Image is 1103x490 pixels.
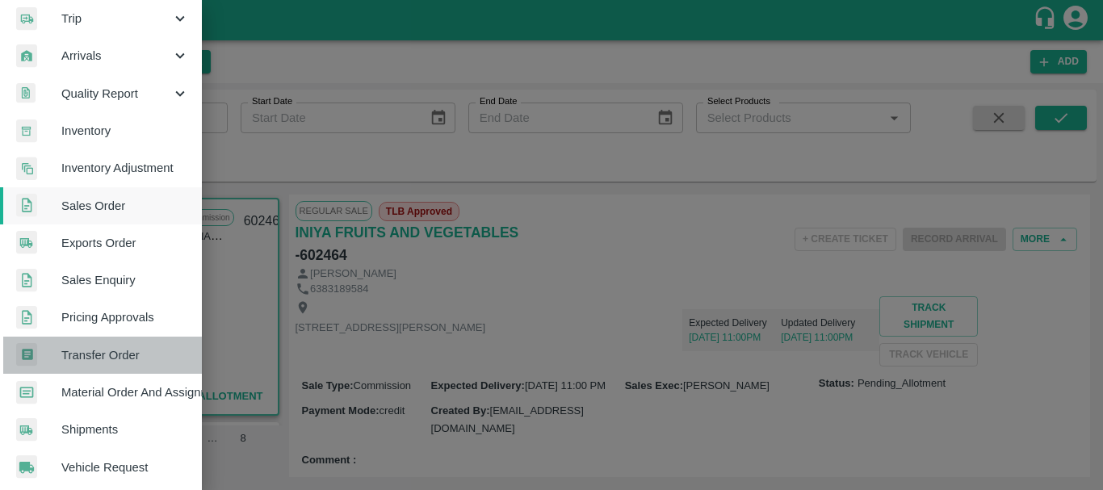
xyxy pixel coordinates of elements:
img: qualityReport [16,83,36,103]
span: Quality Report [61,85,171,103]
span: Pricing Approvals [61,308,189,326]
img: whArrival [16,44,37,68]
img: sales [16,269,37,292]
span: Transfer Order [61,346,189,364]
span: Arrivals [61,47,171,65]
span: Material Order And Assignment [61,383,189,401]
span: Sales Order [61,197,189,215]
span: Sales Enquiry [61,271,189,289]
img: inventory [16,157,37,180]
img: sales [16,306,37,329]
span: Exports Order [61,234,189,252]
img: shipments [16,231,37,254]
img: whTransfer [16,343,37,366]
span: Shipments [61,421,189,438]
img: shipments [16,418,37,442]
span: Vehicle Request [61,459,189,476]
img: centralMaterial [16,381,37,404]
span: Inventory [61,122,189,140]
img: sales [16,194,37,217]
span: Trip [61,10,171,27]
img: vehicle [16,455,37,479]
span: Inventory Adjustment [61,159,189,177]
img: whInventory [16,119,37,143]
img: delivery [16,7,37,31]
